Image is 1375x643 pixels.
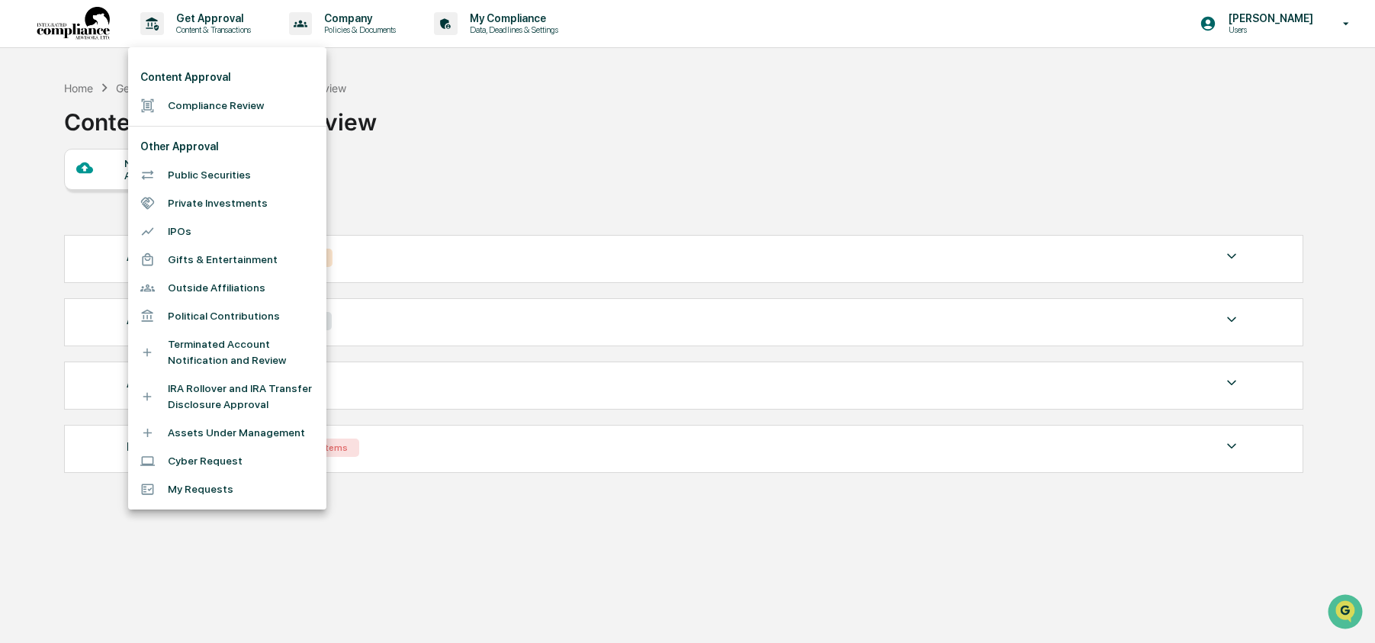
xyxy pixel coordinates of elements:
[128,447,326,475] li: Cyber Request
[128,63,326,92] li: Content Approval
[128,189,326,217] li: Private Investments
[128,246,326,274] li: Gifts & Entertainment
[1326,593,1367,634] iframe: Open customer support
[126,192,189,207] span: Attestations
[128,475,326,503] li: My Requests
[128,274,326,302] li: Outside Affiliations
[15,117,43,144] img: 1746055101610-c473b297-6a78-478c-a979-82029cc54cd1
[152,259,185,270] span: Pylon
[15,194,27,206] div: 🖐️
[128,133,326,161] li: Other Approval
[128,419,326,447] li: Assets Under Management
[128,217,326,246] li: IPOs
[15,223,27,235] div: 🔎
[111,194,123,206] div: 🗄️
[128,302,326,330] li: Political Contributions
[15,32,278,56] p: How can we help?
[128,92,326,120] li: Compliance Review
[128,161,326,189] li: Public Securities
[104,186,195,214] a: 🗄️Attestations
[108,258,185,270] a: Powered byPylon
[31,192,98,207] span: Preclearance
[259,121,278,140] button: Start new chat
[31,221,96,236] span: Data Lookup
[9,215,102,243] a: 🔎Data Lookup
[9,186,104,214] a: 🖐️Preclearance
[128,330,326,375] li: Terminated Account Notification and Review
[52,132,193,144] div: We're available if you need us!
[52,117,250,132] div: Start new chat
[128,375,326,419] li: IRA Rollover and IRA Transfer Disclosure Approval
